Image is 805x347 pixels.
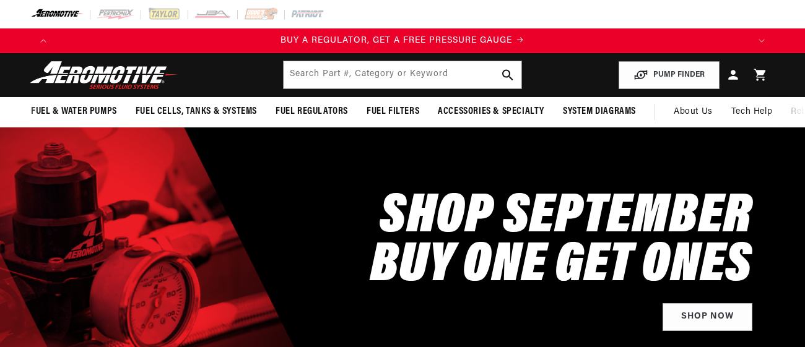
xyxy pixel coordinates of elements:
input: Search by Part Number, Category or Keyword [284,61,522,88]
div: 1 of 4 [56,34,749,48]
summary: Fuel Cells, Tanks & Systems [126,97,266,126]
summary: System Diagrams [554,97,645,126]
summary: Fuel Filters [357,97,429,126]
span: Fuel Cells, Tanks & Systems [136,105,257,118]
summary: Fuel & Water Pumps [22,97,126,126]
a: BUY A REGULATOR, GET A FREE PRESSURE GAUGE [56,34,749,48]
button: PUMP FINDER [619,61,720,89]
summary: Fuel Regulators [266,97,357,126]
summary: Tech Help [722,97,781,127]
span: System Diagrams [563,105,636,118]
summary: Accessories & Specialty [429,97,554,126]
button: Translation missing: en.sections.announcements.next_announcement [749,28,774,53]
span: Accessories & Specialty [438,105,544,118]
a: About Us [664,97,722,127]
span: BUY A REGULATOR, GET A FREE PRESSURE GAUGE [281,36,512,45]
img: Aeromotive [27,61,181,90]
span: Fuel Filters [367,105,419,118]
h2: SHOP SEPTEMBER BUY ONE GET ONES [370,194,752,291]
a: Shop Now [663,303,752,331]
span: Fuel Regulators [276,105,348,118]
div: Announcement [56,34,749,48]
button: search button [494,61,521,88]
span: Fuel & Water Pumps [31,105,117,118]
span: About Us [674,107,713,116]
span: Tech Help [731,105,772,119]
button: Translation missing: en.sections.announcements.previous_announcement [31,28,56,53]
